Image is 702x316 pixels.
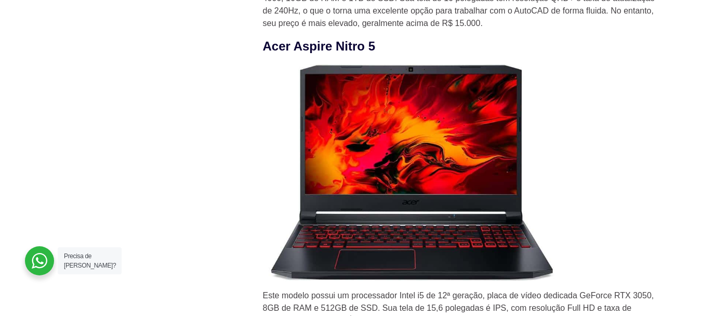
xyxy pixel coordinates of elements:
[650,266,702,316] iframe: Chat Widget
[263,39,376,53] strong: Acer Aspire Nitro 5
[64,252,116,269] span: Precisa de [PERSON_NAME]?
[650,266,702,316] div: Widget de chat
